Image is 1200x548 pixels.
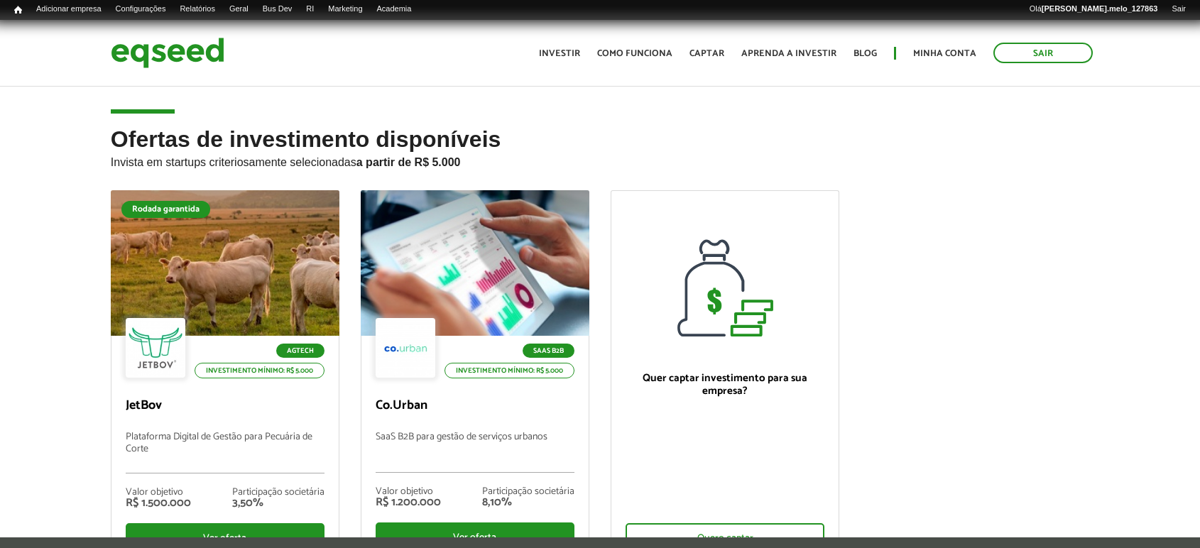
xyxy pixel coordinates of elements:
[111,34,224,72] img: EqSeed
[1164,4,1193,15] a: Sair
[126,498,191,509] div: R$ 1.500.000
[126,398,324,414] p: JetBov
[626,372,824,398] p: Quer captar investimento para sua empresa?
[232,488,324,498] div: Participação societária
[111,152,1089,169] p: Invista em startups criteriosamente selecionadas
[376,487,441,497] div: Valor objetivo
[195,363,324,378] p: Investimento mínimo: R$ 5.000
[1042,4,1158,13] strong: [PERSON_NAME].melo_127863
[276,344,324,358] p: Agtech
[7,4,29,17] a: Início
[853,49,877,58] a: Blog
[539,49,580,58] a: Investir
[111,127,1089,190] h2: Ofertas de investimento disponíveis
[482,497,574,508] div: 8,10%
[482,487,574,497] div: Participação societária
[121,201,210,218] div: Rodada garantida
[376,497,441,508] div: R$ 1.200.000
[376,398,574,414] p: Co.Urban
[126,432,324,473] p: Plataforma Digital de Gestão para Pecuária de Corte
[376,432,574,473] p: SaaS B2B para gestão de serviços urbanos
[689,49,724,58] a: Captar
[173,4,222,15] a: Relatórios
[444,363,574,378] p: Investimento mínimo: R$ 5.000
[321,4,369,15] a: Marketing
[299,4,321,15] a: RI
[356,156,461,168] strong: a partir de R$ 5.000
[109,4,173,15] a: Configurações
[913,49,976,58] a: Minha conta
[370,4,419,15] a: Academia
[126,488,191,498] div: Valor objetivo
[741,49,836,58] a: Aprenda a investir
[993,43,1093,63] a: Sair
[14,5,22,15] span: Início
[232,498,324,509] div: 3,50%
[222,4,256,15] a: Geral
[523,344,574,358] p: SaaS B2B
[29,4,109,15] a: Adicionar empresa
[256,4,300,15] a: Bus Dev
[597,49,672,58] a: Como funciona
[1022,4,1165,15] a: Olá[PERSON_NAME].melo_127863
